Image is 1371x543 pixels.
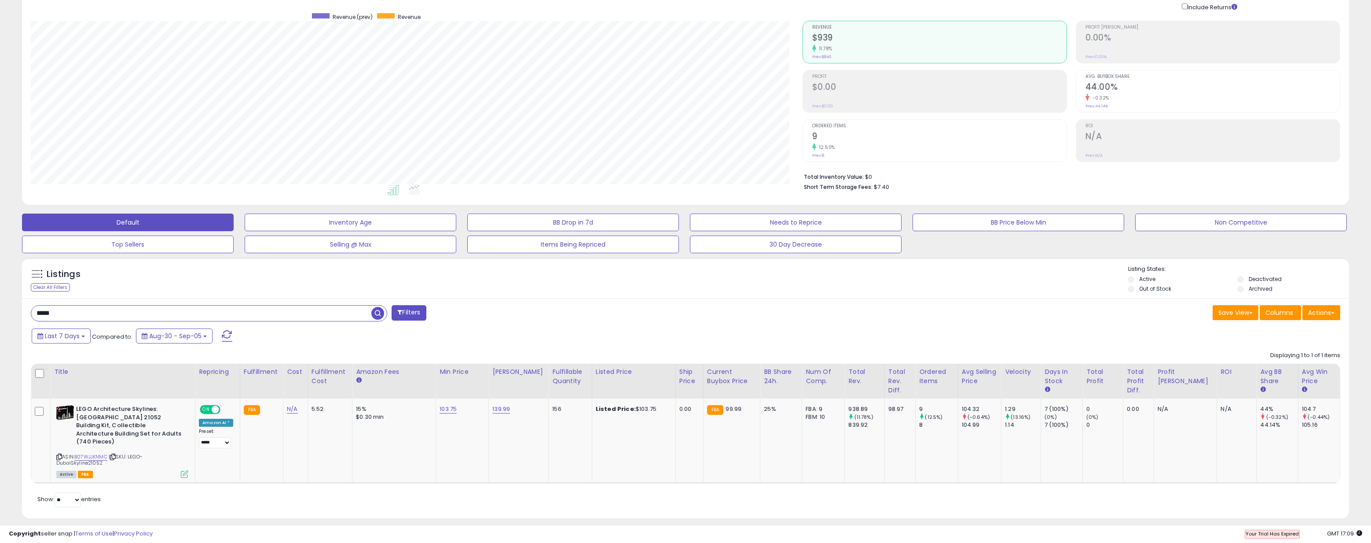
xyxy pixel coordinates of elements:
[804,173,864,181] b: Total Inventory Value:
[925,414,942,421] small: (12.5%)
[1085,131,1340,143] h2: N/A
[690,214,902,231] button: Needs to Reprice
[1045,405,1082,413] div: 7 (100%)
[1085,153,1103,158] small: Prev: N/A
[848,367,881,386] div: Total Rev.
[812,54,832,59] small: Prev: $840
[968,414,990,421] small: (-0.64%)
[245,236,456,253] button: Selling @ Max
[467,214,679,231] button: BB Drop in 7d
[22,214,234,231] button: Default
[804,183,872,191] b: Short Term Storage Fees:
[136,329,213,344] button: Aug-30 - Sep-05
[1128,265,1349,273] p: Listing States:
[804,171,1334,181] li: $0
[492,367,545,377] div: [PERSON_NAME]
[919,421,957,429] div: 8
[919,367,954,386] div: Ordered Items
[812,124,1067,129] span: Ordered Items
[806,413,838,421] div: FBM: 10
[679,367,700,386] div: Ship Price
[1246,530,1299,537] span: Your Trial Has Expired
[962,367,997,386] div: Avg Selling Price
[244,367,279,377] div: Fulfillment
[1086,421,1123,429] div: 0
[596,367,672,377] div: Listed Price
[54,367,191,377] div: Title
[45,332,80,340] span: Last 7 Days
[1005,421,1041,429] div: 1.14
[552,405,585,413] div: 156
[1249,275,1282,283] label: Deactivated
[1045,421,1082,429] div: 7 (100%)
[199,367,236,377] div: Repricing
[1265,308,1293,317] span: Columns
[1045,367,1079,386] div: Days In Stock
[440,367,485,377] div: Min Price
[74,453,107,461] a: B07WJJKNMC
[356,367,432,377] div: Amazon Fees
[333,13,373,21] span: Revenue (prev)
[47,268,81,281] h5: Listings
[1086,405,1123,413] div: 0
[812,25,1067,30] span: Revenue
[1175,2,1248,12] div: Include Returns
[888,405,909,413] div: 98.97
[1327,529,1362,538] span: 2025-09-13 17:09 GMT
[1005,367,1037,377] div: Velocity
[1085,82,1340,94] h2: 44.00%
[806,367,841,386] div: Num of Comp.
[812,33,1067,44] h2: $939
[1302,305,1340,320] button: Actions
[75,529,113,538] a: Terms of Use
[1085,25,1340,30] span: Profit [PERSON_NAME]
[287,405,297,414] a: N/A
[1302,386,1307,394] small: Avg Win Price.
[726,405,741,413] span: 99.99
[9,529,41,538] strong: Copyright
[1085,74,1340,79] span: Avg. Buybox Share
[440,405,457,414] a: 103.75
[690,236,902,253] button: 30 Day Decrease
[392,305,426,321] button: Filters
[707,367,756,386] div: Current Buybox Price
[1158,367,1213,386] div: Profit [PERSON_NAME]
[1139,275,1155,283] label: Active
[245,214,456,231] button: Inventory Age
[1085,33,1340,44] h2: 0.00%
[1266,414,1288,421] small: (-0.32%)
[37,495,101,503] span: Show: entries
[1302,367,1336,386] div: Avg Win Price
[56,453,143,466] span: | SKU: LEGO-DubaiSkyline21052
[9,530,153,538] div: seller snap | |
[913,214,1124,231] button: BB Price Below Min
[764,367,798,386] div: BB Share 24h.
[848,421,884,429] div: 839.92
[1260,421,1298,429] div: 44.14%
[962,421,1001,429] div: 104.99
[1260,305,1301,320] button: Columns
[1270,351,1340,360] div: Displaying 1 to 1 of 1 items
[398,13,421,21] span: Revenue
[812,74,1067,79] span: Profit
[1308,414,1330,421] small: (-0.44%)
[596,405,636,413] b: Listed Price:
[1127,405,1147,413] div: 0.00
[816,144,835,151] small: 12.50%
[356,413,429,421] div: $0.30 min
[1221,367,1253,377] div: ROI
[1221,405,1250,413] div: N/A
[78,471,93,478] span: FBA
[919,405,957,413] div: 9
[888,367,912,395] div: Total Rev. Diff.
[1139,285,1171,292] label: Out of Stock
[1089,95,1109,101] small: -0.32%
[1158,405,1210,413] div: N/A
[806,405,838,413] div: FBA: 9
[1011,414,1030,421] small: (13.16%)
[76,405,183,448] b: LEGO Architecture Skylines: [GEOGRAPHIC_DATA] 21052 Building Kit, Collectible Architecture Buildi...
[1086,367,1119,386] div: Total Profit
[1086,414,1099,421] small: (0%)
[874,183,889,191] span: $7.40
[1260,405,1298,413] div: 44%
